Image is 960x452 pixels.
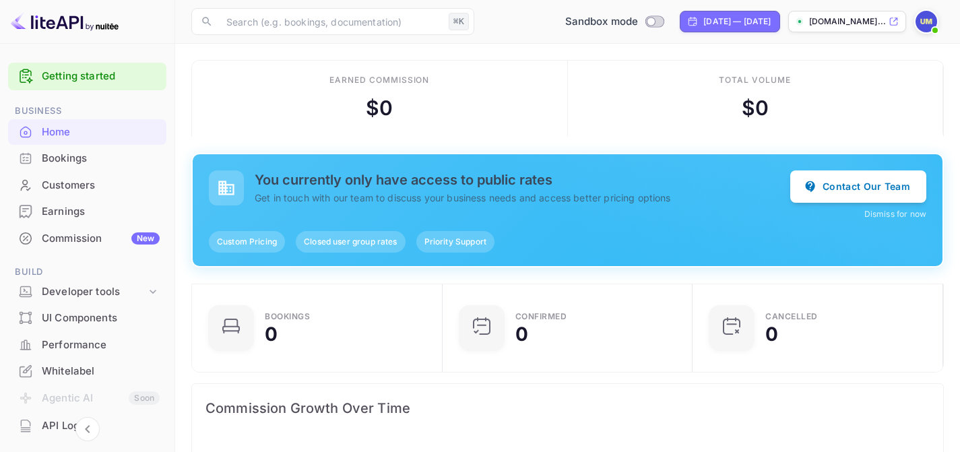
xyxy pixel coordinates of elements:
div: CANCELLED [765,313,818,321]
span: Closed user group rates [296,236,405,248]
div: Performance [8,332,166,358]
div: Home [42,125,160,140]
div: Performance [42,337,160,353]
div: Earnings [42,204,160,220]
div: Total volume [719,74,791,86]
div: Commission [42,231,160,247]
div: 0 [265,325,278,344]
div: Developer tools [8,280,166,304]
a: Performance [8,332,166,357]
div: Whitelabel [8,358,166,385]
span: Custom Pricing [209,236,285,248]
div: Getting started [8,63,166,90]
p: [DOMAIN_NAME]... [809,15,886,28]
h5: You currently only have access to public rates [255,172,790,188]
span: Sandbox mode [565,14,639,30]
div: Customers [8,172,166,199]
div: $ 0 [366,93,393,123]
div: Switch to Production mode [560,14,670,30]
div: 0 [515,325,528,344]
a: Getting started [42,69,160,84]
div: ⌘K [449,13,469,30]
img: Usman Mehmood [916,11,937,32]
div: API Logs [42,418,160,434]
div: Earned commission [329,74,429,86]
span: Build [8,265,166,280]
a: Whitelabel [8,358,166,383]
div: 0 [765,325,778,344]
a: CommissionNew [8,226,166,251]
a: Home [8,119,166,144]
span: Commission Growth Over Time [205,397,930,419]
p: Get in touch with our team to discuss your business needs and access better pricing options [255,191,790,205]
div: Confirmed [515,313,567,321]
a: API Logs [8,413,166,438]
a: UI Components [8,305,166,330]
div: UI Components [8,305,166,331]
div: Customers [42,178,160,193]
a: Bookings [8,146,166,170]
div: UI Components [42,311,160,326]
a: Earnings [8,199,166,224]
div: API Logs [8,413,166,439]
div: [DATE] — [DATE] [703,15,771,28]
div: Bookings [8,146,166,172]
div: Bookings [42,151,160,166]
div: New [131,232,160,245]
span: Business [8,104,166,119]
div: CommissionNew [8,226,166,252]
button: Contact Our Team [790,170,926,203]
button: Dismiss for now [864,208,926,220]
button: Collapse navigation [75,417,100,441]
div: Home [8,119,166,146]
div: Bookings [265,313,310,321]
div: Developer tools [42,284,146,300]
input: Search (e.g. bookings, documentation) [218,8,443,35]
a: Customers [8,172,166,197]
img: LiteAPI logo [11,11,119,32]
div: $ 0 [742,93,769,123]
div: Whitelabel [42,364,160,379]
span: Priority Support [416,236,494,248]
div: Earnings [8,199,166,225]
